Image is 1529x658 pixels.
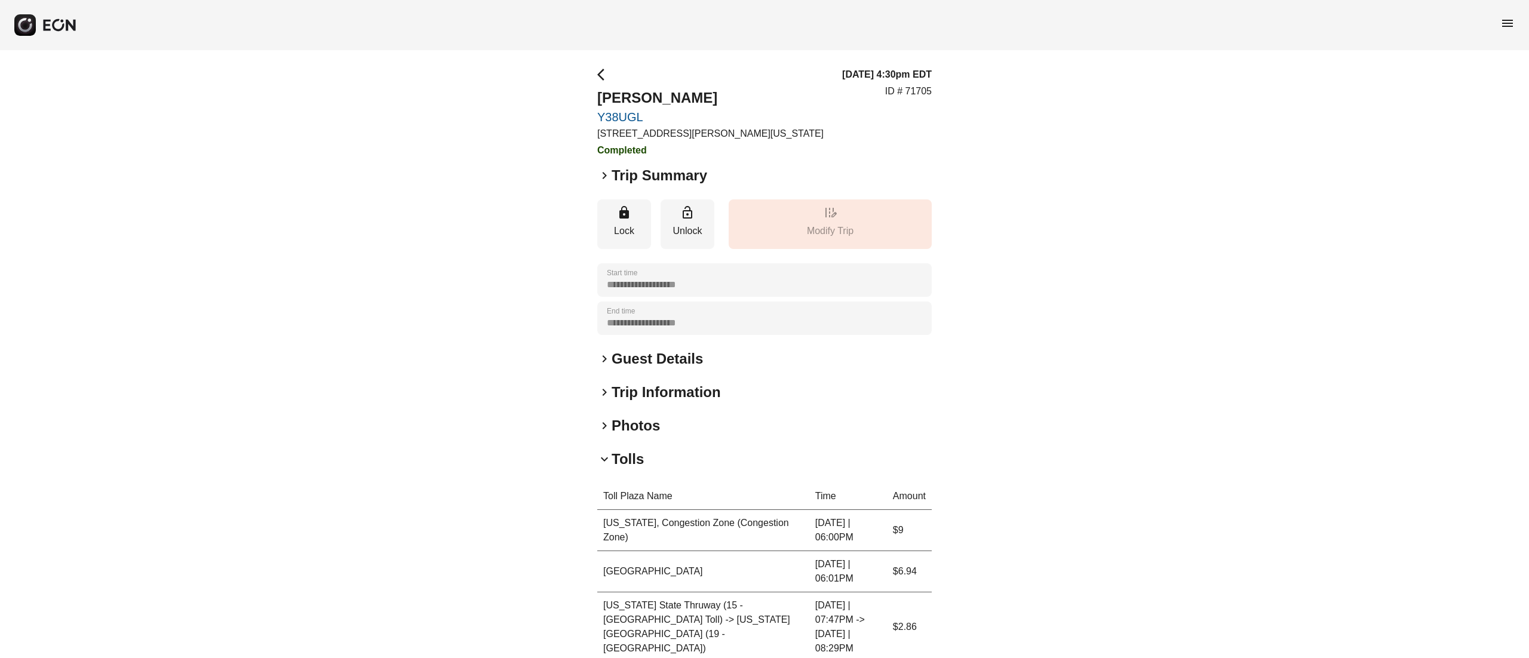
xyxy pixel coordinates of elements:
h2: [PERSON_NAME] [597,88,824,107]
span: keyboard_arrow_right [597,168,612,183]
td: [DATE] | 06:01PM [809,551,887,592]
span: keyboard_arrow_down [597,452,612,466]
h2: Trip Summary [612,166,707,185]
p: Lock [603,224,645,238]
h2: Tolls [612,450,644,469]
span: keyboard_arrow_right [597,352,612,366]
span: keyboard_arrow_right [597,419,612,433]
span: menu [1500,16,1515,30]
th: Toll Plaza Name [597,483,809,510]
span: lock_open [680,205,695,220]
td: [GEOGRAPHIC_DATA] [597,551,809,592]
span: lock [617,205,631,220]
span: arrow_back_ios [597,67,612,82]
p: ID # 71705 [885,84,932,99]
h3: Completed [597,143,824,158]
td: $6.94 [887,551,932,592]
h2: Guest Details [612,349,703,368]
button: Unlock [661,199,714,249]
h2: Trip Information [612,383,721,402]
a: Y38UGL [597,110,824,124]
th: Time [809,483,887,510]
td: [DATE] | 06:00PM [809,510,887,551]
p: Unlock [667,224,708,238]
span: keyboard_arrow_right [597,385,612,399]
td: [US_STATE], Congestion Zone (Congestion Zone) [597,510,809,551]
th: Amount [887,483,932,510]
h2: Photos [612,416,660,435]
p: [STREET_ADDRESS][PERSON_NAME][US_STATE] [597,127,824,141]
h3: [DATE] 4:30pm EDT [842,67,932,82]
button: Lock [597,199,651,249]
td: $9 [887,510,932,551]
